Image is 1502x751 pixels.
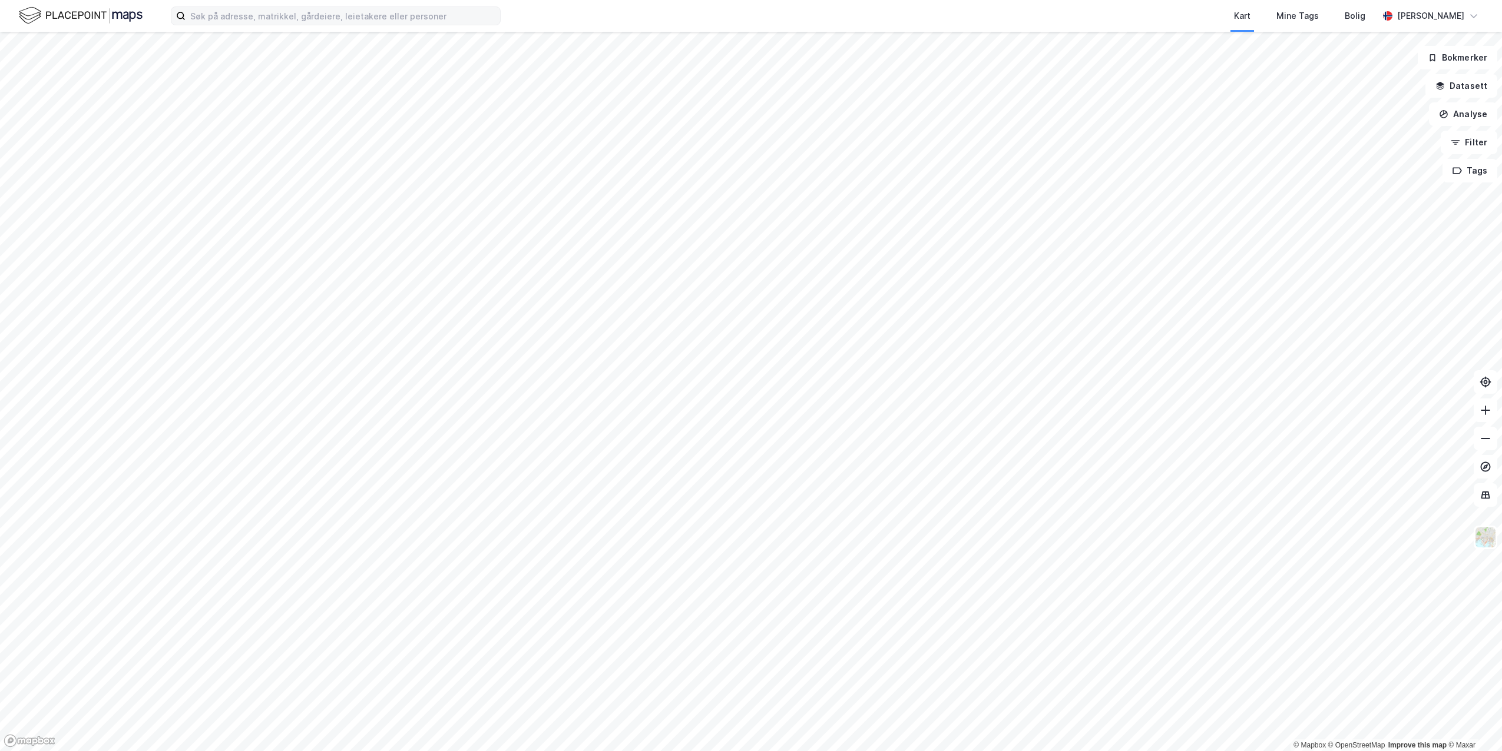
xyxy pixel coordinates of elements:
iframe: Chat Widget [1443,694,1502,751]
div: Kart [1234,9,1250,23]
img: logo.f888ab2527a4732fd821a326f86c7f29.svg [19,5,143,26]
input: Søk på adresse, matrikkel, gårdeiere, leietakere eller personer [186,7,500,25]
div: Mine Tags [1276,9,1319,23]
div: Bolig [1345,9,1365,23]
div: [PERSON_NAME] [1397,9,1464,23]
